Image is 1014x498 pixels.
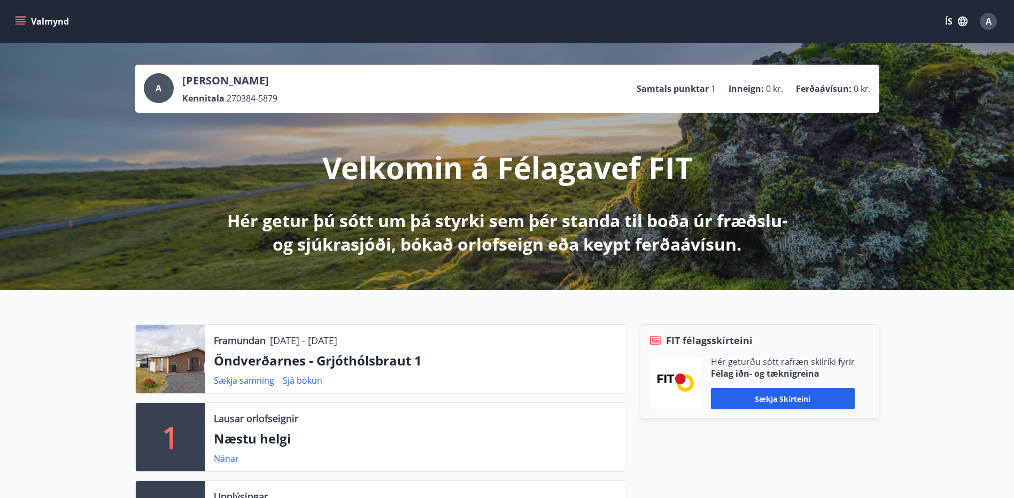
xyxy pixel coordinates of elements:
[162,417,179,457] p: 1
[796,83,852,95] p: Ferðaávísun :
[976,9,1001,34] button: A
[214,352,618,370] p: Öndverðarnes - Grjóthólsbraut 1
[711,368,855,379] p: Félag iðn- og tæknigreina
[214,411,298,425] p: Lausar orlofseignir
[322,147,692,188] p: Velkomin á Félagavef FIT
[729,83,764,95] p: Inneign :
[854,83,871,95] span: 0 kr.
[711,356,855,368] p: Hér geturðu sótt rafræn skilríki fyrir
[225,209,789,256] p: Hér getur þú sótt um þá styrki sem þér standa til boða úr fræðslu- og sjúkrasjóði, bókað orlofsei...
[666,333,753,347] span: FIT félagsskírteini
[182,73,277,88] p: [PERSON_NAME]
[986,15,992,27] span: A
[214,430,618,448] p: Næstu helgi
[270,333,337,347] p: [DATE] - [DATE]
[227,92,277,104] span: 270384-5879
[637,83,709,95] p: Samtals punktar
[939,12,973,31] button: ÍS
[214,453,239,464] a: Nánar
[182,92,225,104] p: Kennitala
[283,375,322,386] a: Sjá bókun
[766,83,783,95] span: 0 kr.
[13,12,73,31] button: menu
[711,83,716,95] span: 1
[657,373,694,391] img: FPQVkF9lTnNbbaRSFyT17YYeljoOGk5m51IhT0bO.png
[214,333,266,347] p: Framundan
[214,375,274,386] a: Sækja samning
[711,388,855,409] button: Sækja skírteini
[156,82,161,94] span: A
